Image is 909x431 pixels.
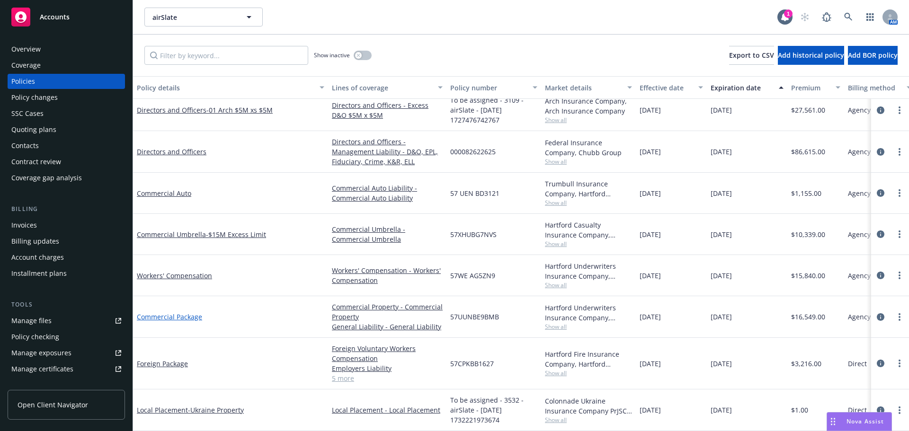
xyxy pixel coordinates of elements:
div: Hartford Casualty Insurance Company, Hartford Insurance Group [545,220,632,240]
span: [DATE] [640,359,661,369]
span: Show all [545,369,632,377]
div: Tools [8,300,125,309]
a: more [894,229,905,240]
a: Employers Liability [332,363,443,373]
a: Policy checking [8,329,125,344]
span: $10,339.00 [791,229,825,239]
div: Contacts [11,138,39,153]
a: more [894,358,905,369]
span: [DATE] [640,312,661,322]
span: [DATE] [640,229,661,239]
span: $3,216.00 [791,359,821,369]
div: Billing [8,204,125,214]
a: Workers' Compensation - Workers' Compensation [332,265,443,285]
a: circleInformation [875,311,886,323]
button: Export to CSV [729,46,774,65]
a: SSC Cases [8,106,125,121]
div: Coverage gap analysis [11,170,82,185]
a: Search [839,8,858,26]
div: Effective date [640,83,693,93]
div: Quoting plans [11,122,56,137]
span: 57XHUBG7NVS [450,229,497,239]
a: Contacts [8,138,125,153]
a: circleInformation [875,229,886,240]
span: $15,840.00 [791,271,825,281]
a: Account charges [8,250,125,265]
span: [DATE] [711,271,732,281]
a: more [894,270,905,281]
span: Agency - Pay in full [848,105,908,115]
a: more [894,105,905,116]
span: 57UUNBE9BMB [450,312,499,322]
div: Market details [545,83,622,93]
a: Contract review [8,154,125,169]
div: Policy checking [11,329,59,344]
a: Local Placement [137,405,244,414]
a: 5 more [332,373,443,383]
a: circleInformation [875,405,886,416]
span: 000082622625 [450,147,496,157]
a: Commercial Property - Commercial Property [332,302,443,322]
span: 57CPKBB1627 [450,359,494,369]
a: Manage files [8,313,125,328]
span: Show all [545,240,632,248]
span: - Ukraine Property [188,405,244,414]
span: 57WE AG5ZN9 [450,271,495,281]
span: [DATE] [711,188,732,198]
span: $1,155.00 [791,188,821,198]
div: Expiration date [711,83,773,93]
div: Manage exposures [11,345,71,361]
div: Manage files [11,313,52,328]
a: Commercial Auto [137,189,191,198]
a: Directors and Officers [137,147,206,156]
div: Colonnade Ukraine Insurance Company PrJSC, Colonnade Ukraine Insurance Company PrJSC ([GEOGRAPHIC... [545,396,632,416]
span: airSlate [152,12,234,22]
span: Direct [848,405,867,415]
a: more [894,405,905,416]
div: Hartford Underwriters Insurance Company, Hartford Insurance Group [545,261,632,281]
div: Hartford Fire Insurance Company, Hartford Insurance Group [545,349,632,369]
span: $86,615.00 [791,147,825,157]
span: Add historical policy [778,51,844,60]
div: Account charges [11,250,64,265]
div: Overview [11,42,41,57]
div: Drag to move [827,413,839,431]
div: Manage certificates [11,361,73,377]
a: Directors and Officers - Excess D&O $5M x $5M [332,100,443,120]
div: Billing updates [11,234,59,249]
a: Accounts [8,4,125,30]
button: Effective date [636,76,707,99]
a: Foreign Voluntary Workers Compensation [332,343,443,363]
div: Arch Insurance Company, Arch Insurance Company [545,96,632,116]
div: Invoices [11,218,37,233]
input: Filter by keyword... [144,46,308,65]
span: Manage exposures [8,345,125,361]
a: Report a Bug [817,8,836,26]
span: 57 UEN BD3121 [450,188,499,198]
span: Show all [545,323,632,331]
a: Manage claims [8,378,125,393]
span: Nova Assist [847,417,884,425]
div: 1 [784,9,793,18]
span: Add BOR policy [848,51,898,60]
a: circleInformation [875,358,886,369]
a: Directors and Officers - Management Liability - D&O, EPL, Fiduciary, Crime, K&R, ELL [332,137,443,167]
div: Hartford Underwriters Insurance Company, Hartford Insurance Group [545,303,632,323]
button: Add historical policy [778,46,844,65]
span: Show all [545,199,632,207]
a: Coverage gap analysis [8,170,125,185]
span: $1.00 [791,405,808,415]
a: more [894,146,905,158]
a: circleInformation [875,105,886,116]
span: [DATE] [711,359,732,369]
span: Show inactive [314,51,350,59]
span: [DATE] [711,105,732,115]
a: circleInformation [875,146,886,158]
button: Lines of coverage [328,76,446,99]
span: $27,561.00 [791,105,825,115]
a: more [894,187,905,199]
div: Manage claims [11,378,59,393]
span: [DATE] [640,105,661,115]
a: General Liability - General Liability [332,322,443,332]
a: circleInformation [875,270,886,281]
